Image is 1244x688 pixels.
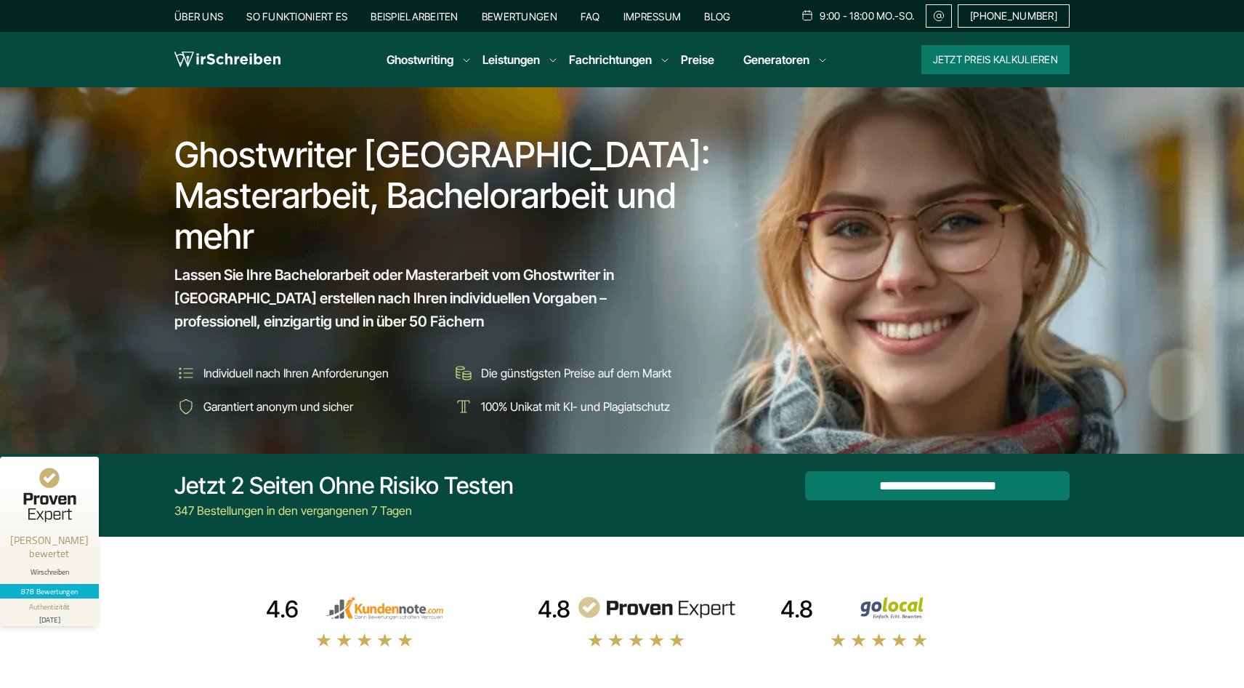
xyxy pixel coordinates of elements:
div: Wirschreiben [6,567,93,577]
li: Individuell nach Ihren Anforderungen [174,361,442,385]
button: Jetzt Preis kalkulieren [921,45,1070,74]
img: stars [315,632,414,648]
img: Individuell nach Ihren Anforderungen [174,361,198,385]
a: Leistungen [482,51,540,68]
a: Über uns [174,10,223,23]
img: Die günstigsten Preise auf dem Markt [452,361,475,385]
span: Lassen Sie Ihre Bachelorarbeit oder Masterarbeit vom Ghostwriter in [GEOGRAPHIC_DATA] erstellen n... [174,263,693,333]
img: provenexpert reviews [576,596,736,620]
div: [DATE] [6,612,93,623]
a: Impressum [623,10,682,23]
div: Jetzt 2 Seiten ohne Risiko testen [174,471,514,500]
img: logo wirschreiben [174,49,280,71]
img: Email [932,10,945,22]
a: Bewertungen [482,10,557,23]
a: FAQ [581,10,600,23]
span: 9:00 - 18:00 Mo.-So. [820,10,914,22]
img: stars [587,632,686,648]
a: [PHONE_NUMBER] [958,4,1070,28]
img: Garantiert anonym und sicher [174,395,198,418]
span: [PHONE_NUMBER] [970,10,1057,22]
a: So funktioniert es [246,10,347,23]
img: kundennote [304,596,464,620]
div: 4.8 [780,595,813,624]
a: Fachrichtungen [569,51,652,68]
a: Ghostwriting [387,51,453,68]
img: 100% Unikat mit KI- und Plagiatschutz [452,395,475,418]
li: Die günstigsten Preise auf dem Markt [452,361,719,385]
img: Wirschreiben Bewertungen [819,596,979,620]
a: Preise [681,52,714,67]
img: stars [830,632,929,648]
a: Beispielarbeiten [371,10,458,23]
h1: Ghostwriter [GEOGRAPHIC_DATA]: Masterarbeit, Bachelorarbeit und mehr [174,135,721,257]
div: 4.6 [266,595,299,624]
div: 4.8 [538,595,570,624]
li: Garantiert anonym und sicher [174,395,442,418]
div: Authentizität [29,601,70,612]
div: 347 Bestellungen in den vergangenen 7 Tagen [174,502,514,519]
li: 100% Unikat mit KI- und Plagiatschutz [452,395,719,418]
a: Generatoren [743,51,809,68]
img: Schedule [801,9,814,21]
a: Blog [704,10,730,23]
